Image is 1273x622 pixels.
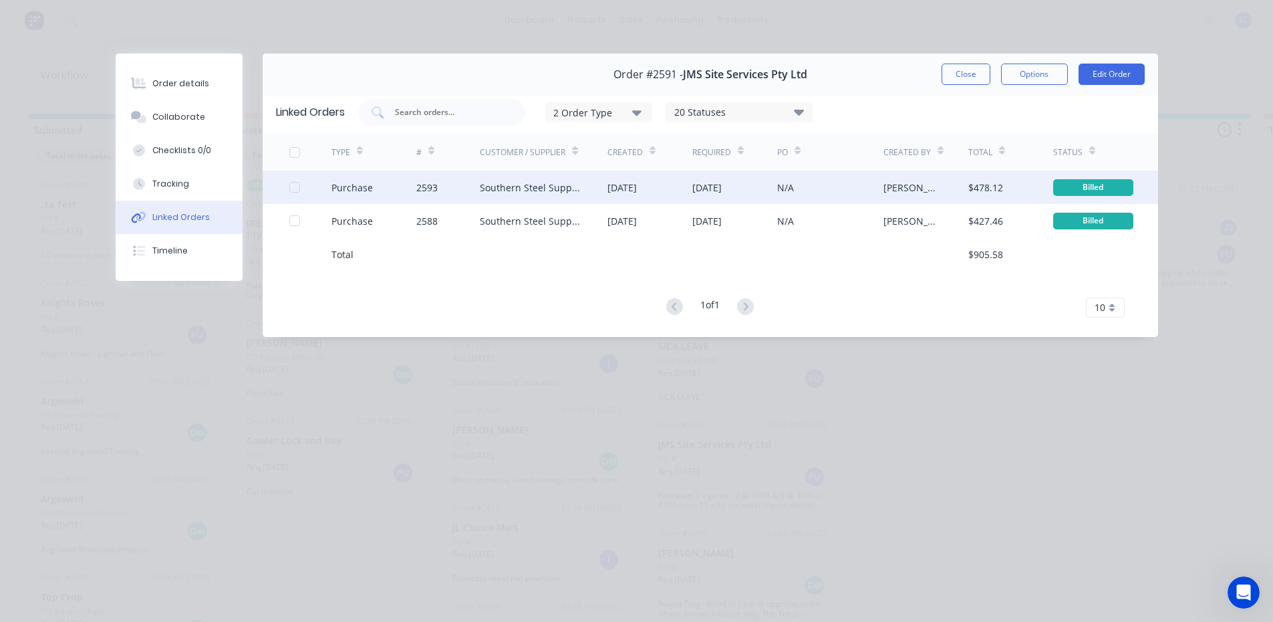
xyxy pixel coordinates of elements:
[152,211,210,223] div: Linked Orders
[1001,64,1068,85] button: Options
[116,234,243,268] button: Timeline
[883,214,942,228] div: [PERSON_NAME]
[416,214,438,228] div: 2588
[331,181,373,195] div: Purchase
[692,146,731,159] div: Required
[613,68,683,81] span: Order #2591 -
[607,214,637,228] div: [DATE]
[883,146,931,159] div: Created By
[545,102,652,122] button: 2 Order Type
[607,146,643,159] div: Created
[666,105,812,120] div: 20 Statuses
[116,100,243,134] button: Collaborate
[331,247,353,262] div: Total
[116,167,243,201] button: Tracking
[700,298,720,317] div: 1 of 1
[692,181,722,195] div: [DATE]
[152,78,209,90] div: Order details
[942,64,990,85] button: Close
[777,214,794,228] div: N/A
[1228,577,1260,609] iframe: Intercom live chat
[152,144,211,157] div: Checklists 0/0
[152,178,189,190] div: Tracking
[692,214,722,228] div: [DATE]
[683,68,807,81] span: JMS Site Services Pty Ltd
[1053,146,1083,159] div: Status
[968,146,992,159] div: Total
[416,181,438,195] div: 2593
[968,181,1003,195] div: $478.12
[607,181,637,195] div: [DATE]
[1079,64,1145,85] button: Edit Order
[777,181,794,195] div: N/A
[1095,300,1105,314] span: 10
[968,214,1003,228] div: $427.46
[331,214,373,228] div: Purchase
[883,181,942,195] div: [PERSON_NAME]
[152,111,205,123] div: Collaborate
[777,146,788,159] div: PO
[416,146,422,159] div: #
[331,146,350,159] div: TYPE
[116,134,243,167] button: Checklists 0/0
[116,201,243,234] button: Linked Orders
[116,67,243,100] button: Order details
[152,245,188,257] div: Timeline
[480,181,581,195] div: Southern Steel Supplies (Adsteel Brokers T/as)
[394,106,505,119] input: Search orders...
[553,105,643,119] div: 2 Order Type
[480,146,565,159] div: Customer / Supplier
[480,214,581,228] div: Southern Steel Supplies (Adsteel Brokers T/as)
[276,104,345,120] div: Linked Orders
[1053,213,1133,229] div: Billed
[1053,179,1133,196] div: Billed
[968,247,1003,262] div: $905.58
